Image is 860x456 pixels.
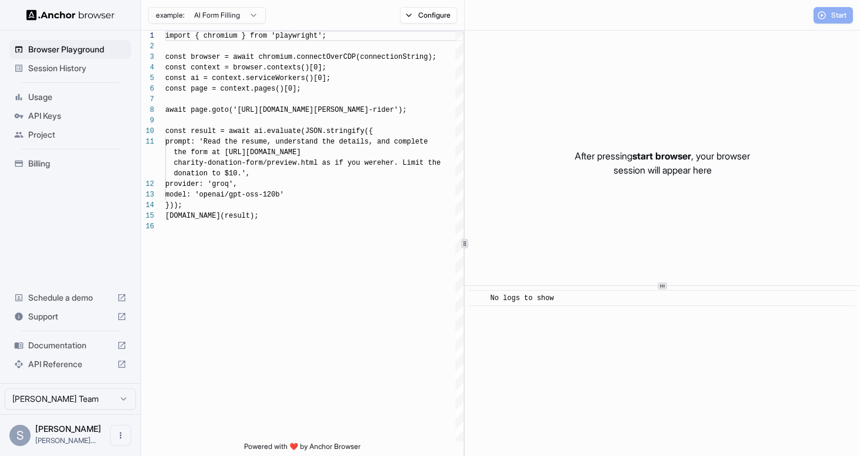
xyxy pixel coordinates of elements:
span: her. Limit the [381,159,441,167]
div: 13 [141,189,154,200]
div: 15 [141,211,154,221]
span: start browser [632,150,691,162]
span: charity-donation-form/preview.html as if you were [174,159,381,167]
div: 10 [141,126,154,137]
div: API Reference [9,355,131,374]
span: model: 'openai/gpt-oss-120b' [165,191,284,199]
button: Configure [400,7,457,24]
span: [DOMAIN_NAME](result); [165,212,258,220]
span: provider: 'groq', [165,180,237,188]
div: 16 [141,221,154,232]
span: API Keys [28,110,126,122]
div: 2 [141,41,154,52]
span: Powered with ❤️ by Anchor Browser [244,442,361,456]
span: Schedule a demo [28,292,112,304]
span: ​ [475,292,481,304]
img: Anchor Logo [26,9,115,21]
div: 12 [141,179,154,189]
span: await page.goto('[URL][DOMAIN_NAME][PERSON_NAME] [165,106,369,114]
span: const context = browser.contexts()[0]; [165,64,326,72]
div: 14 [141,200,154,211]
div: Documentation [9,336,131,355]
span: const page = context.pages()[0]; [165,85,301,93]
div: Support [9,307,131,326]
div: Session History [9,59,131,78]
span: Browser Playground [28,44,126,55]
div: 1 [141,31,154,41]
div: 6 [141,84,154,94]
span: const ai = context.serviceWorkers()[0]; [165,74,331,82]
div: Billing [9,154,131,173]
span: import { chromium } from 'playwright'; [165,32,326,40]
button: Open menu [110,425,131,446]
span: -rider'); [369,106,407,114]
div: S [9,425,31,446]
span: , and complete [369,138,428,146]
span: Session History [28,62,126,74]
span: ectionString); [377,53,436,61]
div: 11 [141,137,154,147]
span: Support [28,311,112,322]
div: API Keys [9,106,131,125]
span: donation to $10.', [174,169,250,178]
span: Seth Brown [35,424,101,434]
span: Usage [28,91,126,103]
span: seth@sethkbrown.com [35,436,96,445]
div: Usage [9,88,131,106]
span: const result = await ai.evaluate(JSON.stringify({ [165,127,373,135]
span: Project [28,129,126,141]
div: 8 [141,105,154,115]
div: 3 [141,52,154,62]
span: example: [156,11,185,20]
span: the form at [URL][DOMAIN_NAME] [174,148,301,157]
span: })); [165,201,182,209]
p: After pressing , your browser session will appear here [575,149,750,177]
div: 9 [141,115,154,126]
div: Project [9,125,131,144]
span: Billing [28,158,126,169]
div: Browser Playground [9,40,131,59]
div: 4 [141,62,154,73]
div: 7 [141,94,154,105]
div: Schedule a demo [9,288,131,307]
span: API Reference [28,358,112,370]
span: prompt: 'Read the resume, understand the details [165,138,369,146]
div: 5 [141,73,154,84]
span: No logs to show [490,294,554,302]
span: const browser = await chromium.connectOverCDP(conn [165,53,377,61]
span: Documentation [28,339,112,351]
